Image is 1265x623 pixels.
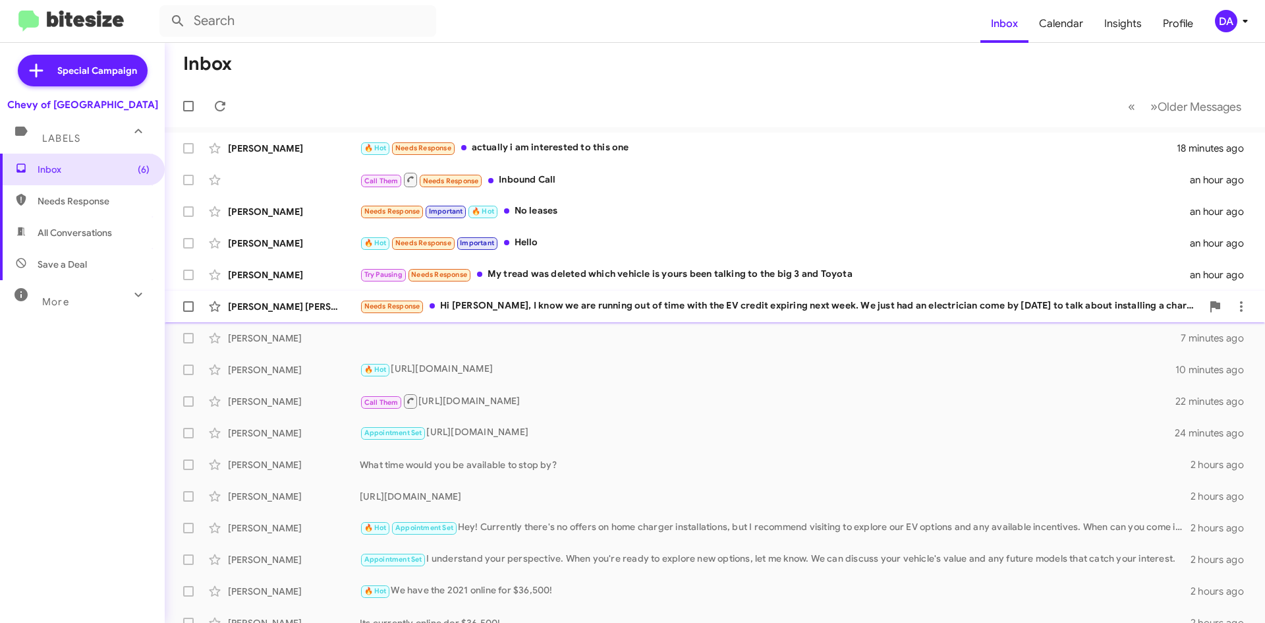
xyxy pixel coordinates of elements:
div: 18 minutes ago [1177,142,1254,155]
div: [URL][DOMAIN_NAME] [360,362,1175,377]
div: [PERSON_NAME] [228,332,360,345]
span: Needs Response [423,177,479,185]
span: 🔥 Hot [364,523,387,532]
div: 7 minutes ago [1181,332,1254,345]
span: All Conversations [38,226,112,239]
div: [PERSON_NAME] [228,395,360,408]
span: Needs Response [364,302,420,311]
span: Important [429,207,463,216]
span: Save a Deal [38,258,87,271]
div: 10 minutes ago [1175,363,1254,376]
div: Hey! Currently there's no offers on home charger installations, but I recommend visiting to explo... [360,520,1191,535]
div: 24 minutes ago [1175,427,1254,440]
span: Labels [42,133,80,144]
span: Needs Response [395,144,451,152]
span: Appointment Set [364,429,422,437]
div: Chevy of [GEOGRAPHIC_DATA] [7,98,158,111]
span: Call Them [364,398,399,407]
div: I understand your perspective. When you're ready to explore new options, let me know. We can disc... [360,552,1191,567]
div: [PERSON_NAME] [228,268,360,282]
div: [PERSON_NAME] [228,237,360,250]
div: an hour ago [1190,173,1254,187]
div: We have the 2021 online for $36,500! [360,583,1191,599]
span: 🔥 Hot [364,587,387,595]
div: 22 minutes ago [1175,395,1254,408]
div: Hello [360,235,1190,251]
span: Try Pausing [364,270,403,279]
div: an hour ago [1190,237,1254,250]
button: Previous [1120,93,1143,120]
div: What time would you be available to stop by? [360,458,1191,471]
span: 🔥 Hot [364,239,387,247]
div: [PERSON_NAME] [PERSON_NAME] [228,300,360,313]
div: [PERSON_NAME] [228,458,360,471]
div: [URL][DOMAIN_NAME] [360,490,1191,503]
input: Search [159,5,436,37]
div: DA [1215,10,1237,32]
span: Needs Response [411,270,467,279]
div: 2 hours ago [1191,490,1254,503]
button: Next [1142,93,1249,120]
div: 2 hours ago [1191,521,1254,535]
span: (6) [138,163,150,176]
div: [PERSON_NAME] [228,205,360,218]
div: 2 hours ago [1191,458,1254,471]
div: [PERSON_NAME] [228,142,360,155]
div: an hour ago [1190,268,1254,282]
button: DA [1204,10,1251,32]
span: « [1128,98,1135,115]
span: Needs Response [395,239,451,247]
span: 🔥 Hot [472,207,494,216]
div: Inbound Call [360,171,1190,188]
div: No leases [360,204,1190,219]
a: Inbox [980,5,1028,43]
span: Inbox [38,163,150,176]
span: Special Campaign [57,64,137,77]
span: Important [460,239,494,247]
div: [PERSON_NAME] [228,427,360,440]
h1: Inbox [183,53,232,74]
span: Needs Response [364,207,420,216]
a: Calendar [1028,5,1094,43]
div: [PERSON_NAME] [228,553,360,566]
a: Special Campaign [18,55,148,86]
div: [PERSON_NAME] [228,363,360,376]
div: actually i am interested to this one [360,140,1177,156]
a: Insights [1094,5,1152,43]
div: [URL][DOMAIN_NAME] [360,425,1175,440]
span: Call Them [364,177,399,185]
a: Profile [1152,5,1204,43]
span: Appointment Set [364,555,422,564]
div: [PERSON_NAME] [228,585,360,598]
span: » [1150,98,1158,115]
span: 🔥 Hot [364,144,387,152]
span: Appointment Set [395,523,453,532]
div: [PERSON_NAME] [228,490,360,503]
span: Older Messages [1158,100,1241,114]
div: [URL][DOMAIN_NAME] [360,393,1175,409]
span: 🔥 Hot [364,365,387,374]
div: [PERSON_NAME] [228,521,360,535]
div: Hi [PERSON_NAME], I know we are running out of time with the EV credit expiring next week. We jus... [360,299,1202,314]
div: an hour ago [1190,205,1254,218]
span: More [42,296,69,308]
div: My tread was deleted which vehicle is yours been talking to the big 3 and Toyota [360,267,1190,282]
div: 2 hours ago [1191,585,1254,598]
div: 2 hours ago [1191,553,1254,566]
nav: Page navigation example [1121,93,1249,120]
span: Needs Response [38,194,150,208]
